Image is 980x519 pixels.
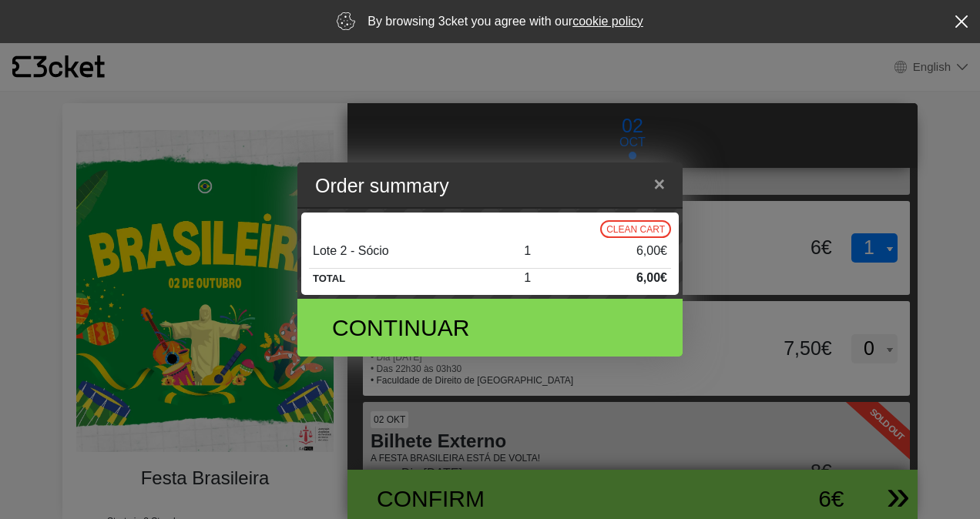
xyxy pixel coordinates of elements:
p: By browsing 3cket you agree with our [367,12,643,31]
div: Continuar [321,310,546,345]
span: × [653,172,665,197]
div: TOTAL [309,268,520,288]
div: 6,00€ [580,242,671,260]
div: 1 [520,268,580,288]
button: Clean cart [600,220,671,238]
div: 6,00€ [580,268,671,288]
div: 1 [520,242,580,260]
h5: Order summary [315,172,449,201]
button: Continuar [297,299,683,357]
div: Lote 2 - Sócio [309,242,520,260]
button: Close [641,159,677,209]
a: cookie policy [572,15,643,28]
